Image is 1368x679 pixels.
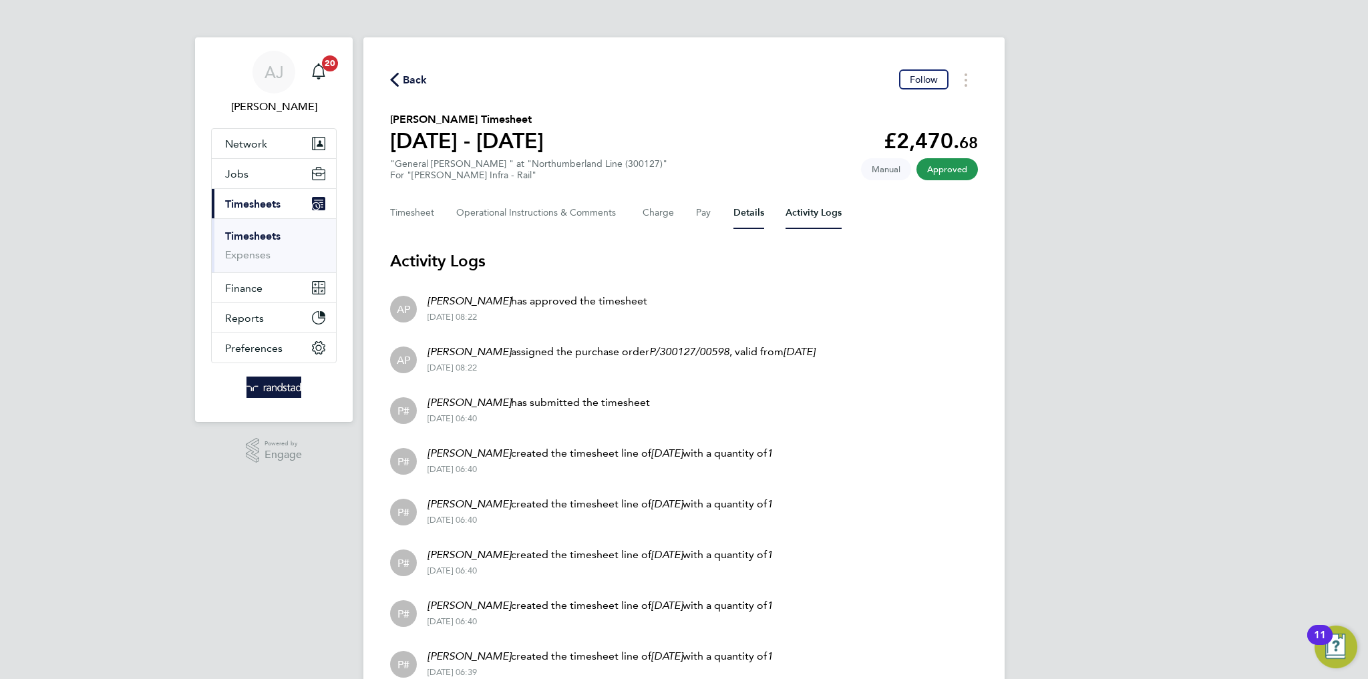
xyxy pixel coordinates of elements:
p: has approved the timesheet [427,293,647,309]
span: Reports [225,312,264,324]
em: 1 [767,599,773,612]
a: Expenses [225,248,271,261]
h1: [DATE] - [DATE] [390,128,544,154]
app-decimal: £2,470. [884,128,978,154]
em: [PERSON_NAME] [427,548,511,561]
button: Timesheets Menu [954,69,978,90]
em: [PERSON_NAME] [427,497,511,510]
span: Timesheets [225,198,281,210]
em: 1 [767,548,773,561]
div: Adam Payne [390,296,417,322]
span: AP [397,353,410,367]
div: [DATE] 08:22 [427,363,815,373]
button: Follow [899,69,949,89]
button: Details [733,197,764,229]
span: P# [397,403,409,418]
div: "General [PERSON_NAME] " at "Northumberland Line (300127)" [390,158,667,181]
span: 20 [322,55,338,71]
em: [DATE] [651,650,683,662]
p: created the timesheet line of with a quantity of [427,496,773,512]
p: created the timesheet line of with a quantity of [427,547,773,563]
span: Finance [225,282,263,294]
span: This timesheet has been approved. [916,158,978,180]
em: [PERSON_NAME] [427,447,511,459]
p: created the timesheet line of with a quantity of [427,445,773,461]
button: Finance [212,273,336,302]
button: Operational Instructions & Comments [456,197,621,229]
span: AJ [265,63,284,81]
span: Back [403,72,427,88]
span: Follow [910,73,938,85]
div: [DATE] 06:40 [427,565,773,576]
span: P# [397,505,409,519]
span: Engage [265,449,302,461]
div: [DATE] 06:39 [427,667,773,678]
div: Adam Payne [390,347,417,373]
span: P# [397,454,409,469]
div: Person #442495 [390,651,417,678]
button: Jobs [212,159,336,188]
button: Timesheet [390,197,435,229]
button: Back [390,71,427,88]
button: Timesheets [212,189,336,218]
div: Person #442495 [390,549,417,576]
button: Network [212,129,336,158]
div: [DATE] 06:40 [427,616,773,627]
div: For "[PERSON_NAME] Infra - Rail" [390,170,667,181]
div: Person #442495 [390,600,417,627]
em: [DATE] [651,497,683,510]
em: [DATE] [651,447,683,459]
span: P# [397,657,409,672]
a: Timesheets [225,230,281,242]
em: [PERSON_NAME] [427,650,511,662]
button: Activity Logs [786,197,842,229]
span: 68 [959,133,978,152]
em: 1 [767,650,773,662]
button: Preferences [212,333,336,363]
em: P/300127/00598 [649,345,729,358]
em: [PERSON_NAME] [427,599,511,612]
em: 1 [767,497,773,510]
span: P# [397,606,409,621]
button: Reports [212,303,336,332]
span: P# [397,555,409,570]
p: assigned the purchase order , valid from [427,344,815,360]
img: randstad-logo-retina.png [246,377,302,398]
em: [DATE] [784,345,815,358]
h3: Activity Logs [390,250,978,272]
span: Network [225,138,267,150]
span: Preferences [225,342,283,355]
a: 20 [305,51,332,93]
a: Powered byEngage [246,438,303,463]
em: [DATE] [651,599,683,612]
div: Person #442495 [390,397,417,424]
span: Powered by [265,438,302,449]
button: Open Resource Center, 11 new notifications [1315,626,1357,668]
a: AJ[PERSON_NAME] [211,51,337,115]
span: Jobs [225,168,248,180]
div: Timesheets [212,218,336,272]
em: [PERSON_NAME] [427,396,511,409]
p: created the timesheet line of with a quantity of [427,598,773,614]
div: [DATE] 06:40 [427,464,773,475]
div: Person #442495 [390,499,417,525]
em: [PERSON_NAME] [427,345,511,358]
a: Go to home page [211,377,337,398]
div: [DATE] 08:22 [427,312,647,322]
h2: [PERSON_NAME] Timesheet [390,111,544,128]
em: 1 [767,447,773,459]
span: AP [397,302,410,316]
button: Charge [643,197,675,229]
nav: Main navigation [195,37,353,422]
div: 11 [1314,635,1326,652]
em: [DATE] [651,548,683,561]
div: [DATE] 06:40 [427,515,773,525]
em: [PERSON_NAME] [427,294,511,307]
div: [DATE] 06:40 [427,413,650,424]
button: Pay [696,197,712,229]
p: created the timesheet line of with a quantity of [427,648,773,664]
p: has submitted the timesheet [427,395,650,411]
span: Amelia Jones [211,99,337,115]
span: This timesheet was manually created. [861,158,911,180]
div: Person #442495 [390,448,417,475]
